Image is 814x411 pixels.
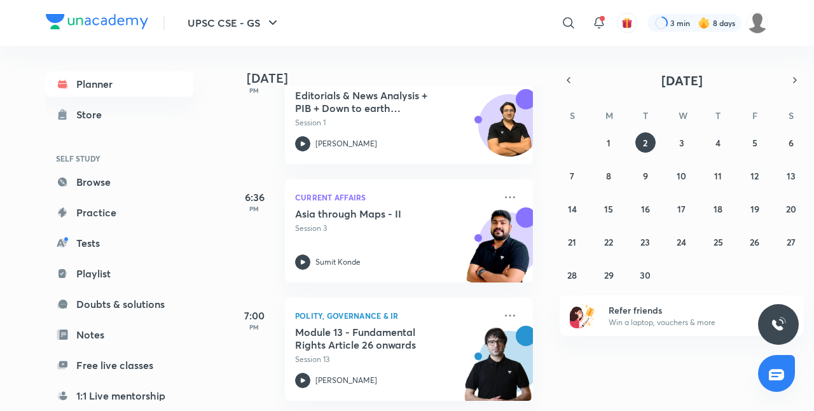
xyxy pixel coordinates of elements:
button: September 12, 2025 [745,165,765,186]
p: Polity, Governance & IR [295,308,495,323]
img: referral [570,303,595,328]
abbr: September 12, 2025 [750,170,759,182]
p: Sumit Konde [315,256,361,268]
h4: [DATE] [247,71,546,86]
button: September 17, 2025 [672,199,692,219]
span: [DATE] [661,72,703,89]
button: September 29, 2025 [598,265,619,285]
button: September 1, 2025 [598,132,619,153]
abbr: September 14, 2025 [568,203,577,215]
h5: 6:36 [229,190,280,205]
abbr: Tuesday [643,109,648,122]
button: [DATE] [577,71,786,89]
abbr: September 16, 2025 [641,203,650,215]
abbr: September 23, 2025 [640,236,650,248]
button: September 5, 2025 [745,132,765,153]
button: September 7, 2025 [562,165,583,186]
abbr: September 10, 2025 [677,170,686,182]
abbr: Friday [752,109,757,122]
img: ttu [771,317,786,332]
h5: 7:00 [229,308,280,323]
a: Company Logo [46,14,148,32]
a: Playlist [46,261,193,286]
a: Free live classes [46,352,193,378]
h5: Module 13 - Fundamental Rights Article 26 onwards [295,326,453,351]
button: September 22, 2025 [598,232,619,252]
button: September 3, 2025 [672,132,692,153]
p: PM [229,87,280,94]
abbr: September 17, 2025 [677,203,686,215]
button: September 15, 2025 [598,199,619,219]
p: Session 13 [295,354,495,365]
button: September 6, 2025 [781,132,801,153]
img: Company Logo [46,14,148,29]
button: September 20, 2025 [781,199,801,219]
img: Akhila [747,12,768,34]
img: Avatar [479,101,540,162]
abbr: September 22, 2025 [604,236,613,248]
p: [PERSON_NAME] [315,138,377,150]
h6: Refer friends [609,303,765,317]
p: [PERSON_NAME] [315,375,377,386]
a: Notes [46,322,193,347]
button: September 14, 2025 [562,199,583,219]
button: September 9, 2025 [635,165,656,186]
button: September 21, 2025 [562,232,583,252]
abbr: September 29, 2025 [604,269,614,281]
button: September 18, 2025 [708,199,728,219]
h5: Editorials & News Analysis + PIB + Down to earth (September ) - L1 [295,89,453,115]
abbr: Saturday [789,109,794,122]
a: 1:1 Live mentorship [46,383,193,408]
button: September 23, 2025 [635,232,656,252]
button: September 26, 2025 [745,232,765,252]
abbr: September 6, 2025 [789,137,794,149]
div: Store [76,107,109,122]
button: September 16, 2025 [635,199,656,219]
p: Win a laptop, vouchers & more [609,317,765,328]
abbr: Sunday [570,109,575,122]
abbr: September 18, 2025 [714,203,722,215]
abbr: September 21, 2025 [568,236,576,248]
a: Doubts & solutions [46,291,193,317]
abbr: September 26, 2025 [750,236,759,248]
p: Current Affairs [295,190,495,205]
abbr: September 2, 2025 [643,137,647,149]
abbr: September 13, 2025 [787,170,796,182]
button: September 13, 2025 [781,165,801,186]
img: unacademy [463,207,533,295]
button: UPSC CSE - GS [180,10,288,36]
button: September 24, 2025 [672,232,692,252]
abbr: September 11, 2025 [714,170,722,182]
p: Session 1 [295,117,495,129]
button: September 28, 2025 [562,265,583,285]
h5: Asia through Maps - II [295,207,453,220]
abbr: September 20, 2025 [786,203,796,215]
button: September 19, 2025 [745,199,765,219]
abbr: September 27, 2025 [787,236,796,248]
p: PM [229,205,280,212]
button: September 25, 2025 [708,232,728,252]
abbr: September 24, 2025 [677,236,686,248]
button: September 8, 2025 [598,165,619,186]
abbr: Thursday [715,109,721,122]
button: avatar [617,13,637,33]
abbr: September 30, 2025 [640,269,651,281]
p: PM [229,323,280,331]
abbr: September 7, 2025 [570,170,574,182]
img: avatar [621,17,633,29]
a: Tests [46,230,193,256]
abbr: Wednesday [679,109,687,122]
h6: SELF STUDY [46,148,193,169]
abbr: Monday [605,109,613,122]
abbr: September 19, 2025 [750,203,759,215]
a: Practice [46,200,193,225]
button: September 2, 2025 [635,132,656,153]
abbr: September 8, 2025 [606,170,611,182]
button: September 10, 2025 [672,165,692,186]
a: Store [46,102,193,127]
a: Planner [46,71,193,97]
abbr: September 15, 2025 [604,203,613,215]
button: September 27, 2025 [781,232,801,252]
button: September 30, 2025 [635,265,656,285]
button: September 11, 2025 [708,165,728,186]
